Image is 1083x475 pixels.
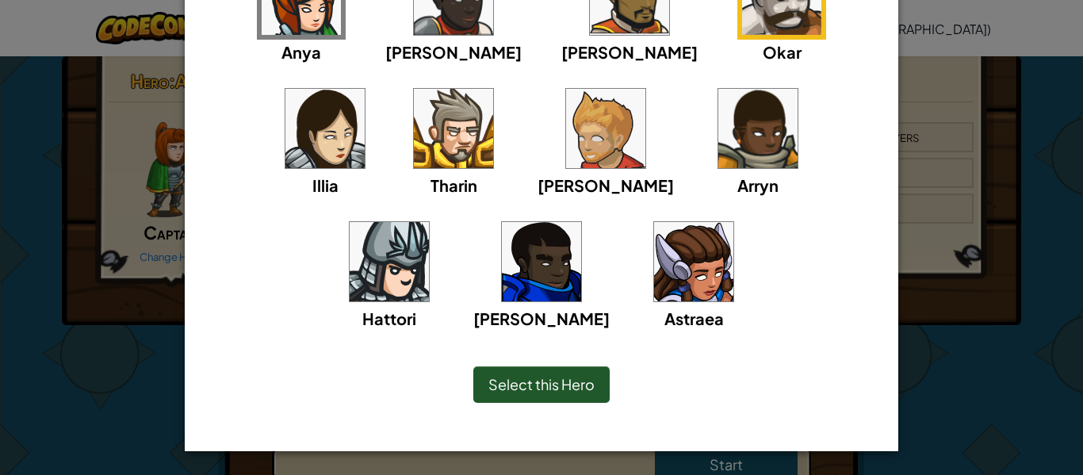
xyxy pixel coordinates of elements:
span: Astraea [664,308,724,328]
img: portrait.png [285,89,365,168]
span: Select this Hero [488,375,595,393]
img: portrait.png [502,222,581,301]
span: Illia [312,175,339,195]
img: portrait.png [718,89,798,168]
span: [PERSON_NAME] [538,175,674,195]
img: portrait.png [566,89,645,168]
span: Arryn [737,175,779,195]
span: [PERSON_NAME] [473,308,610,328]
span: [PERSON_NAME] [385,42,522,62]
span: [PERSON_NAME] [561,42,698,62]
span: Tharin [431,175,477,195]
span: Okar [763,42,802,62]
img: portrait.png [350,222,429,301]
img: portrait.png [414,89,493,168]
img: portrait.png [654,222,733,301]
span: Anya [281,42,321,62]
span: Hattori [362,308,416,328]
